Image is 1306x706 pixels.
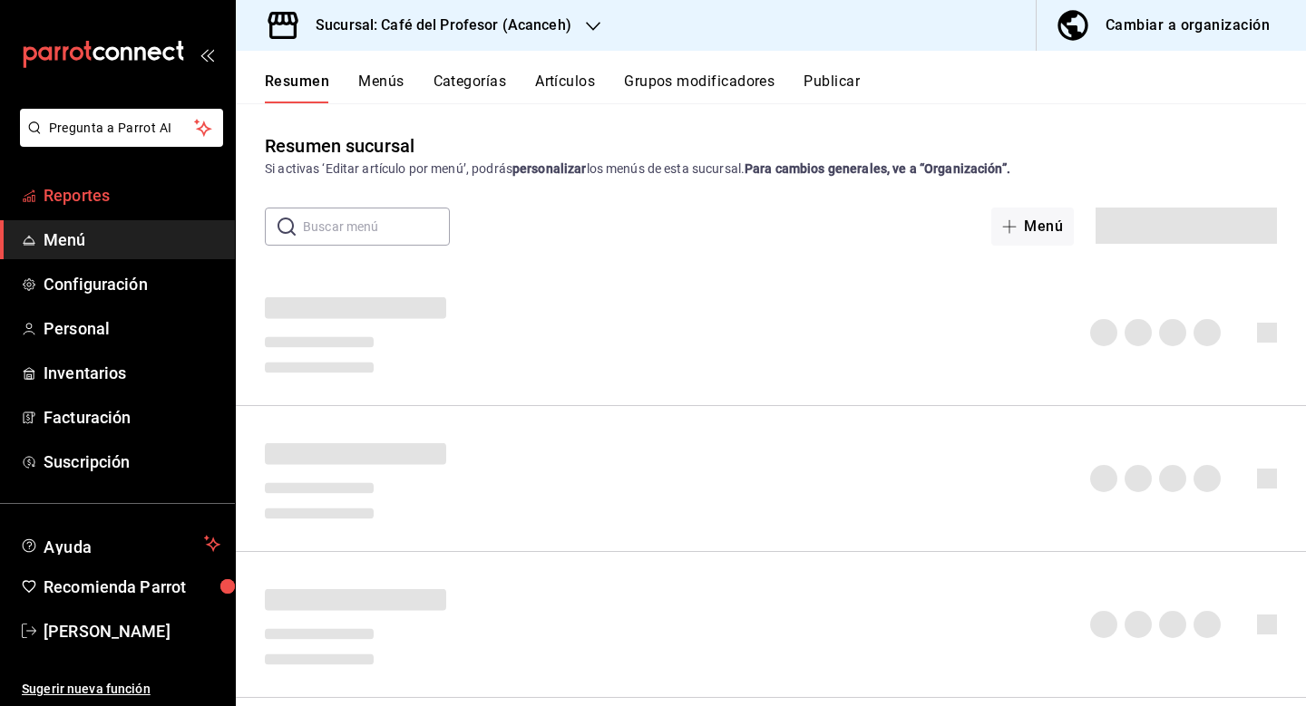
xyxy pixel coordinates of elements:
[44,361,220,385] span: Inventarios
[20,109,223,147] button: Pregunta a Parrot AI
[512,161,587,176] strong: personalizar
[44,450,220,474] span: Suscripción
[44,272,220,296] span: Configuración
[434,73,507,103] button: Categorías
[44,227,220,252] span: Menú
[265,132,414,160] div: Resumen sucursal
[22,680,220,699] span: Sugerir nueva función
[301,15,571,36] h3: Sucursal: Café del Profesor (Acanceh)
[44,405,220,430] span: Facturación
[200,47,214,62] button: open_drawer_menu
[358,73,404,103] button: Menús
[1106,13,1270,38] div: Cambiar a organización
[265,73,329,103] button: Resumen
[44,183,220,208] span: Reportes
[44,316,220,341] span: Personal
[13,131,223,150] a: Pregunta a Parrot AI
[265,73,1306,103] div: navigation tabs
[745,161,1010,176] strong: Para cambios generales, ve a “Organización”.
[804,73,860,103] button: Publicar
[303,208,450,245] input: Buscar menú
[535,73,595,103] button: Artículos
[265,160,1277,179] div: Si activas ‘Editar artículo por menú’, podrás los menús de esta sucursal.
[624,73,775,103] button: Grupos modificadores
[44,575,220,599] span: Recomienda Parrot
[49,119,195,138] span: Pregunta a Parrot AI
[991,208,1074,246] button: Menú
[44,533,197,555] span: Ayuda
[44,619,220,643] span: [PERSON_NAME]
